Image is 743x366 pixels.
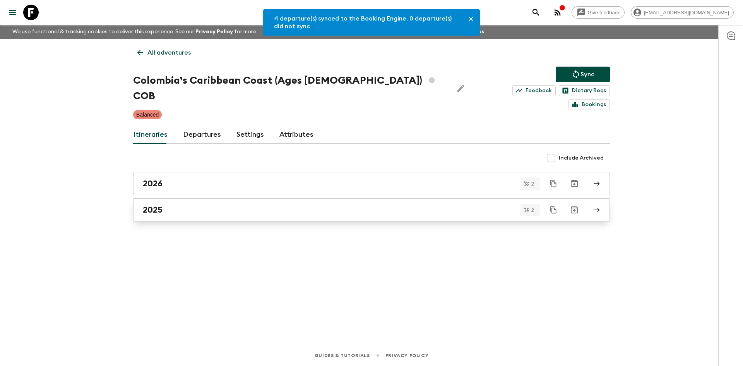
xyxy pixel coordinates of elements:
[274,12,459,33] div: 4 departure(s) synced to the Booking Engine. 0 departure(s) did not sync
[580,70,594,79] p: Sync
[147,48,191,57] p: All adventures
[5,5,20,20] button: menu
[572,6,625,19] a: Give feedback
[556,67,610,82] button: Sync adventure departures to the booking engine
[567,202,582,218] button: Archive
[385,351,428,360] a: Privacy Policy
[143,179,163,189] h2: 2026
[136,111,159,119] p: Balanced
[133,172,610,195] a: 2026
[133,45,195,60] a: All adventures
[528,5,544,20] button: search adventures
[546,203,560,217] button: Duplicate
[195,29,233,34] a: Privacy Policy
[512,85,556,96] a: Feedback
[133,125,168,144] a: Itineraries
[546,177,560,191] button: Duplicate
[236,125,264,144] a: Settings
[584,10,624,15] span: Give feedback
[559,85,610,96] a: Dietary Reqs
[465,13,477,25] button: Close
[640,10,733,15] span: [EMAIL_ADDRESS][DOMAIN_NAME]
[567,176,582,191] button: Archive
[133,198,610,222] a: 2025
[631,6,734,19] div: [EMAIL_ADDRESS][DOMAIN_NAME]
[453,73,469,104] button: Edit Adventure Title
[568,99,610,110] a: Bookings
[527,208,539,213] span: 2
[183,125,221,144] a: Departures
[279,125,313,144] a: Attributes
[527,181,539,186] span: 2
[315,351,370,360] a: Guides & Tutorials
[143,205,163,215] h2: 2025
[559,154,604,162] span: Include Archived
[133,73,447,104] h1: Colombia’s Caribbean Coast (Ages [DEMOGRAPHIC_DATA]) COB
[9,25,260,39] p: We use functional & tracking cookies to deliver this experience. See our for more.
